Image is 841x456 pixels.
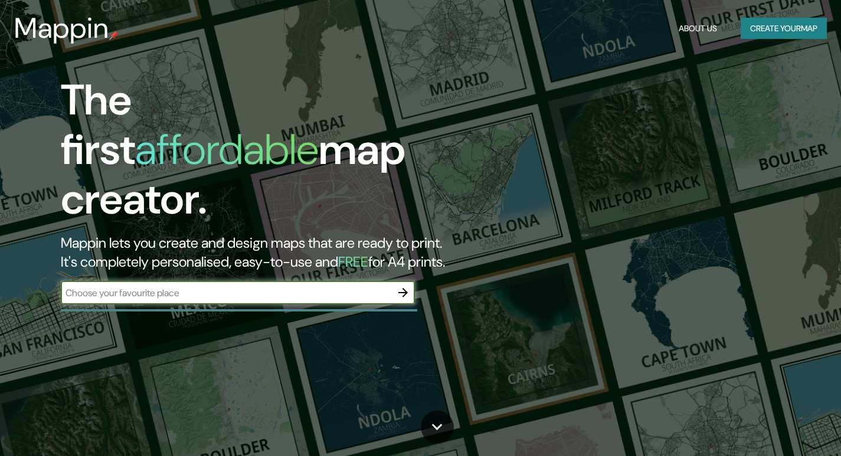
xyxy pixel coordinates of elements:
button: Create yourmap [741,18,827,40]
button: About Us [674,18,722,40]
h1: affordable [135,122,319,177]
h5: FREE [338,252,368,271]
h1: The first map creator. [61,76,482,234]
h2: Mappin lets you create and design maps that are ready to print. It's completely personalised, eas... [61,234,482,271]
img: mappin-pin [109,31,119,40]
iframe: Help widget launcher [736,410,828,443]
input: Choose your favourite place [61,286,391,300]
h3: Mappin [14,12,109,45]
